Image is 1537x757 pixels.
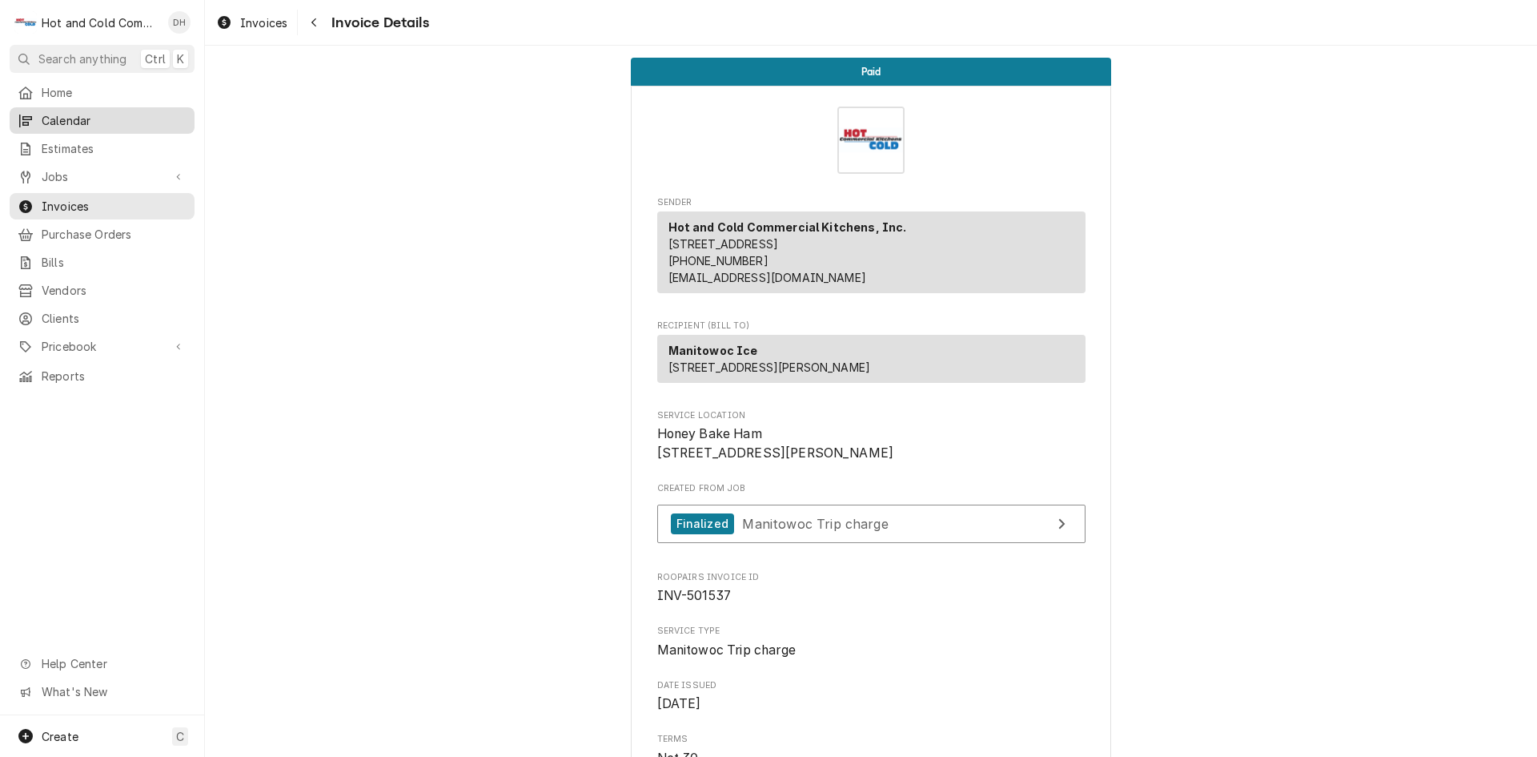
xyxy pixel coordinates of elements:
strong: Hot and Cold Commercial Kitchens, Inc. [668,220,907,234]
div: Invoice Sender [657,196,1086,300]
a: Vendors [10,277,195,304]
span: Calendar [42,112,187,129]
span: Recipient (Bill To) [657,320,1086,332]
span: Invoices [42,198,187,215]
span: INV-501537 [657,588,732,603]
span: Paid [861,66,881,77]
span: Service Type [657,641,1086,660]
a: Clients [10,305,195,332]
span: Service Type [657,625,1086,638]
a: View Job [657,505,1086,544]
a: Home [10,79,195,106]
div: Recipient (Bill To) [657,335,1086,383]
a: Estimates [10,135,195,162]
span: Help Center [42,655,185,672]
span: Estimates [42,140,187,157]
div: Date Issued [657,679,1086,714]
span: [STREET_ADDRESS] [668,237,779,251]
span: Search anything [38,50,126,67]
span: Date Issued [657,679,1086,692]
div: Hot and Cold Commercial Kitchens, Inc. [42,14,159,31]
div: Service Location [657,409,1086,463]
strong: Manitowoc Ice [668,344,758,357]
div: Service Type [657,625,1086,659]
span: Roopairs Invoice ID [657,586,1086,606]
span: Purchase Orders [42,226,187,243]
div: Finalized [671,513,734,535]
span: Invoices [240,14,287,31]
a: Purchase Orders [10,221,195,248]
a: Calendar [10,107,195,134]
span: Manitowoc Trip charge [657,642,796,658]
span: Honey Bake Ham [STREET_ADDRESS][PERSON_NAME] [657,426,894,461]
div: Recipient (Bill To) [657,335,1086,389]
div: Status [631,58,1111,86]
span: Roopairs Invoice ID [657,571,1086,584]
span: Date Issued [657,695,1086,714]
span: Terms [657,733,1086,746]
span: [STREET_ADDRESS][PERSON_NAME] [668,360,871,374]
div: Sender [657,211,1086,300]
button: Navigate back [301,10,327,35]
span: Invoice Details [327,12,428,34]
a: Go to What's New [10,678,195,705]
div: Sender [657,211,1086,293]
span: Home [42,84,187,101]
a: [PHONE_NUMBER] [668,254,768,268]
span: Clients [42,310,187,327]
a: Reports [10,363,195,389]
div: Daryl Harris's Avatar [168,11,191,34]
div: Hot and Cold Commercial Kitchens, Inc.'s Avatar [14,11,37,34]
div: Invoice Recipient [657,320,1086,390]
span: What's New [42,683,185,700]
span: Bills [42,254,187,271]
span: Reports [42,368,187,385]
span: Create [42,730,78,743]
span: Jobs [42,168,163,185]
span: Ctrl [145,50,166,67]
a: [EMAIL_ADDRESS][DOMAIN_NAME] [668,271,866,284]
img: Logo [837,107,905,174]
div: DH [168,11,191,34]
span: K [177,50,184,67]
span: Pricebook [42,338,163,355]
a: Go to Pricebook [10,333,195,360]
span: [DATE] [657,696,701,711]
span: Manitowoc Trip charge [742,515,888,531]
button: Search anythingCtrlK [10,45,195,73]
div: Roopairs Invoice ID [657,571,1086,606]
span: C [176,728,184,745]
div: H [14,11,37,34]
a: Bills [10,249,195,276]
span: Created From Job [657,482,1086,495]
div: Created From Job [657,482,1086,551]
a: Invoices [10,193,195,219]
a: Go to Jobs [10,163,195,190]
span: Service Location [657,425,1086,462]
a: Invoices [210,10,294,36]
a: Go to Help Center [10,650,195,677]
span: Service Location [657,409,1086,422]
span: Vendors [42,282,187,299]
span: Sender [657,196,1086,209]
